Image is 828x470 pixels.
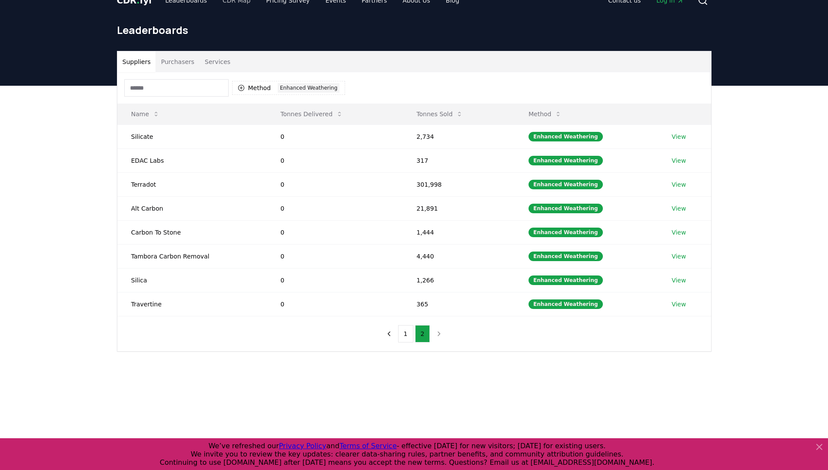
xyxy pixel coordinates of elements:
div: Enhanced Weathering [529,180,603,189]
div: Enhanced Weathering [529,204,603,213]
td: Silica [117,268,267,292]
button: 1 [398,325,413,342]
a: View [672,132,686,141]
a: View [672,204,686,213]
div: Enhanced Weathering [529,228,603,237]
td: 2,734 [402,124,515,148]
td: 0 [266,244,402,268]
td: 0 [266,292,402,316]
td: 1,266 [402,268,515,292]
a: View [672,228,686,237]
td: 365 [402,292,515,316]
button: Tonnes Delivered [273,105,350,123]
div: Enhanced Weathering [529,132,603,141]
td: 0 [266,172,402,196]
button: MethodEnhanced Weathering [232,81,346,95]
td: 21,891 [402,196,515,220]
td: 0 [266,124,402,148]
h1: Leaderboards [117,23,712,37]
td: Alt Carbon [117,196,267,220]
button: Services [200,51,236,72]
a: View [672,252,686,261]
td: 301,998 [402,172,515,196]
a: View [672,180,686,189]
a: View [672,156,686,165]
td: Travertine [117,292,267,316]
button: Tonnes Sold [409,105,470,123]
div: Enhanced Weathering [278,83,339,93]
td: Silicate [117,124,267,148]
button: previous page [382,325,396,342]
td: 0 [266,196,402,220]
td: 0 [266,148,402,172]
td: Carbon To Stone [117,220,267,244]
div: Enhanced Weathering [529,275,603,285]
a: View [672,300,686,309]
td: 0 [266,220,402,244]
td: 0 [266,268,402,292]
button: Suppliers [117,51,156,72]
div: Enhanced Weathering [529,156,603,165]
button: Name [124,105,166,123]
td: Terradot [117,172,267,196]
td: Tambora Carbon Removal [117,244,267,268]
button: Method [522,105,569,123]
td: 317 [402,148,515,172]
button: Purchasers [156,51,200,72]
td: 1,444 [402,220,515,244]
td: 4,440 [402,244,515,268]
div: Enhanced Weathering [529,252,603,261]
button: 2 [415,325,430,342]
div: Enhanced Weathering [529,299,603,309]
a: View [672,276,686,285]
td: EDAC Labs [117,148,267,172]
